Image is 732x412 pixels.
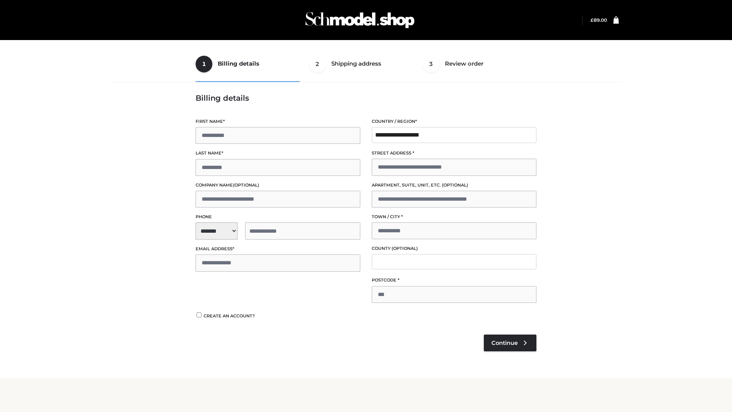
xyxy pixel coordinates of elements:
[303,5,417,35] img: Schmodel Admin 964
[196,312,202,317] input: Create an account?
[442,182,468,188] span: (optional)
[372,182,536,189] label: Apartment, suite, unit, etc.
[372,118,536,125] label: Country / Region
[591,17,594,23] span: £
[392,246,418,251] span: (optional)
[372,213,536,220] label: Town / City
[484,335,536,351] a: Continue
[591,17,607,23] bdi: 89.00
[233,182,259,188] span: (optional)
[196,118,360,125] label: First name
[196,182,360,189] label: Company name
[196,245,360,253] label: Email address
[372,150,536,157] label: Street address
[372,277,536,284] label: Postcode
[204,313,255,319] span: Create an account?
[196,213,360,220] label: Phone
[372,245,536,252] label: County
[196,93,536,103] h3: Billing details
[591,17,607,23] a: £89.00
[196,150,360,157] label: Last name
[491,340,518,346] span: Continue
